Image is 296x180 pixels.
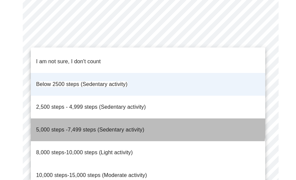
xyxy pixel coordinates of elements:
span: 8,000 steps-10,000 steps (Light activity) [36,150,133,155]
span: 2,500 steps - 4,999 steps (Sedentary activity) [36,104,146,110]
span: Below 2500 steps (Sedentary activity) [36,81,127,87]
span: 5,000 steps -7,499 steps (Sedentary activity) [36,127,144,132]
span: I am not sure, I don't count [36,59,101,64]
span: 10,000 steps-15,000 steps (Moderate activity) [36,172,147,178]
